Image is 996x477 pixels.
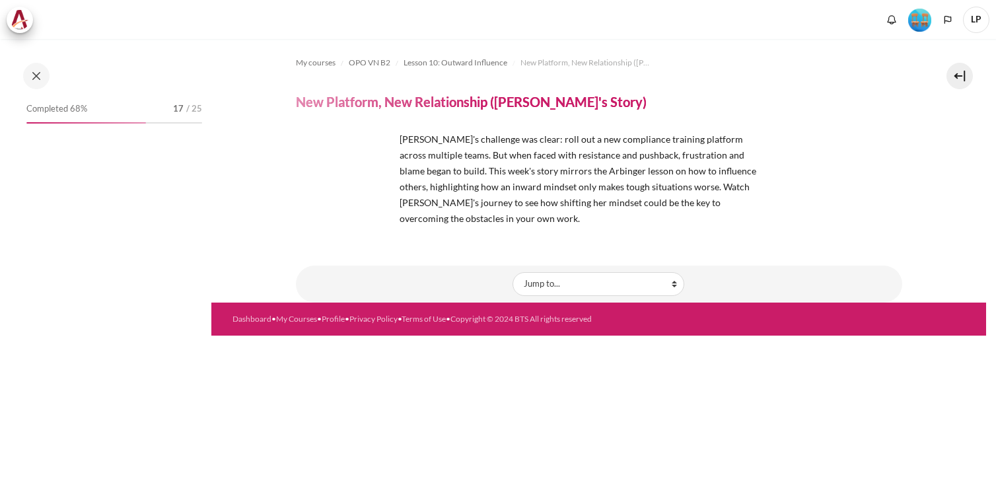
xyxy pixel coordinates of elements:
span: / 25 [186,102,202,116]
a: Level #4 [903,7,937,32]
img: sf [296,131,395,230]
a: Lesson 10: Outward Influence [404,55,507,71]
span: Completed 68% [26,102,87,116]
span: New Platform, New Relationship ([PERSON_NAME]'s Story) [520,57,653,69]
span: [PERSON_NAME]'s challenge was clear: roll out a new compliance training platform across multiple ... [400,133,756,224]
span: 17 [173,102,184,116]
span: My courses [296,57,336,69]
span: LP [963,7,989,33]
span: Lesson 10: Outward Influence [404,57,507,69]
a: Profile [322,314,345,324]
section: Content [211,39,986,303]
span: OPO VN B2 [349,57,390,69]
button: Languages [938,10,958,30]
a: Copyright © 2024 BTS All rights reserved [450,314,592,324]
img: Level #4 [908,9,931,32]
div: Level #4 [908,7,931,32]
a: My courses [296,55,336,71]
a: User menu [963,7,989,33]
div: Show notification window with no new notifications [882,10,902,30]
a: Privacy Policy [349,314,398,324]
a: Architeck Architeck [7,7,40,33]
img: Architeck [11,10,29,30]
div: 68% [26,122,146,124]
a: New Platform, New Relationship ([PERSON_NAME]'s Story) [520,55,653,71]
a: My Courses [276,314,317,324]
h4: New Platform, New Relationship ([PERSON_NAME]'s Story) [296,93,647,110]
nav: Navigation bar [296,52,902,73]
a: OPO VN B2 [349,55,390,71]
div: • • • • • [232,313,633,325]
a: Terms of Use [402,314,446,324]
a: Dashboard [232,314,271,324]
